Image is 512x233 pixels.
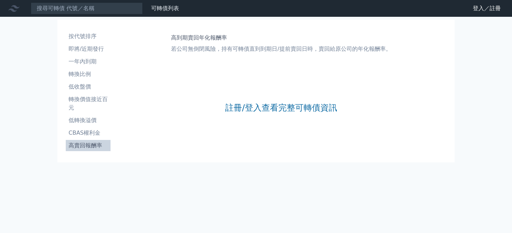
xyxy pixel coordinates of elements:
[171,45,391,53] p: 若公司無倒閉風險，持有可轉債直到到期日/提前賣回日時，賣回給原公司的年化報酬率。
[66,140,111,151] a: 高賣回報酬率
[66,56,111,67] a: 一年內到期
[66,95,111,112] li: 轉換價值接近百元
[66,141,111,150] li: 高賣回報酬率
[66,32,111,41] li: 按代號排序
[66,69,111,80] a: 轉換比例
[66,70,111,78] li: 轉換比例
[66,129,111,137] li: CBAS權利金
[66,81,111,92] a: 低收盤價
[66,45,111,53] li: 即將/近期發行
[66,94,111,113] a: 轉換價值接近百元
[225,102,337,113] a: 註冊/登入查看完整可轉債資訊
[66,115,111,126] a: 低轉換溢價
[66,31,111,42] a: 按代號排序
[467,3,506,14] a: 登入／註冊
[66,116,111,125] li: 低轉換溢價
[66,57,111,66] li: 一年內到期
[151,5,179,12] a: 可轉債列表
[66,127,111,139] a: CBAS權利金
[31,2,143,14] input: 搜尋可轉債 代號／名稱
[66,43,111,55] a: 即將/近期發行
[171,34,391,42] h1: 高到期賣回年化報酬率
[66,83,111,91] li: 低收盤價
